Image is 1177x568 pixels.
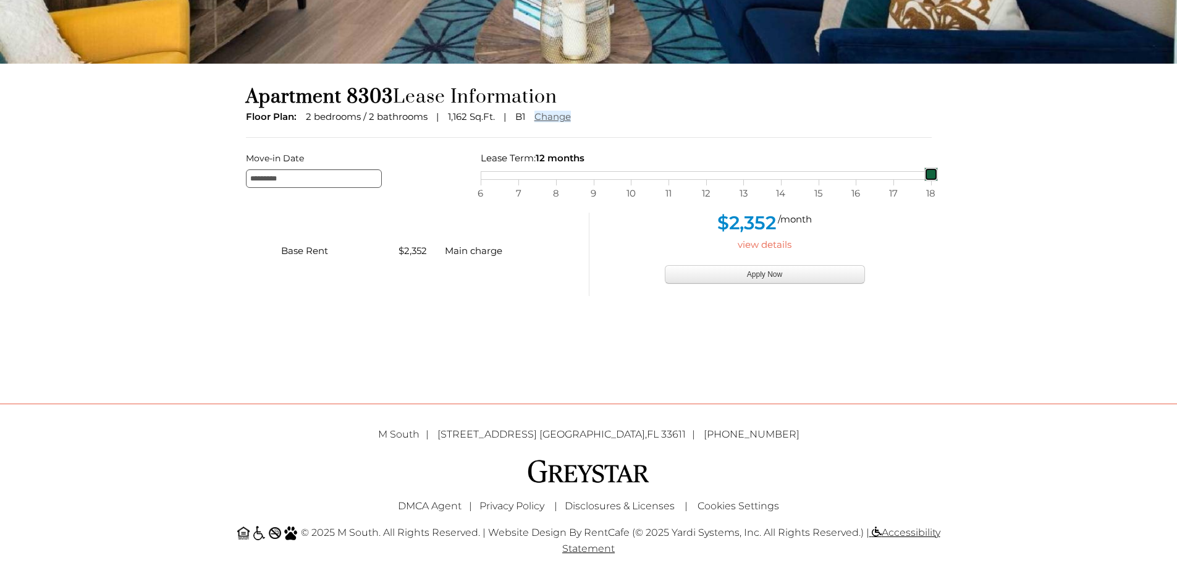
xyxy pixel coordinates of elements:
[436,243,553,259] div: Main charge
[738,239,791,250] a: view details
[778,213,812,225] span: /month
[246,85,393,109] span: Apartment 8303
[527,458,651,485] img: Greystar logo and Greystar website
[704,428,799,440] a: [PHONE_NUMBER]
[246,169,382,188] input: Move-in Date edit selected 8/15/2025
[246,150,462,166] label: Move-in Date
[470,111,495,122] span: Sq.Ft.
[717,211,776,234] span: $2,352
[662,185,675,201] span: 11
[398,500,462,512] a: Greystar DMCA Agent
[812,185,825,201] span: 15
[284,526,298,540] img: Pet Friendly
[625,185,637,201] span: 10
[661,428,686,440] span: 33611
[775,185,787,201] span: 14
[647,428,659,440] span: FL
[700,185,712,201] span: 12
[536,152,584,164] span: 12 months
[887,185,900,201] span: 17
[850,185,862,201] span: 16
[378,428,435,440] span: M South
[515,111,525,122] span: B1
[306,111,428,122] span: 2 bedrooms / 2 bathrooms
[665,265,865,284] button: Apply Now
[246,111,297,122] span: Floor Plan:
[272,243,389,259] div: Base Rent
[269,527,281,540] img: No Smoking
[565,500,675,512] a: Disclosures & Licenses
[481,150,932,166] div: Lease Term:
[448,111,467,122] span: 1,162
[512,185,525,201] span: 7
[562,527,940,554] a: Accessibility Statement
[252,526,266,540] img: Accessible community and Greystar Fair Housing Statement
[550,185,562,201] span: 8
[588,185,600,201] span: 9
[475,185,487,201] span: 6
[227,519,950,563] div: © 2025 M South. All Rights Reserved. | Website Design by RentCafe (© 2025 Yardi Systems, Inc. All...
[378,428,701,440] a: M South [STREET_ADDRESS] [GEOGRAPHIC_DATA],FL 33611
[237,527,250,540] img: Equal Housing Opportunity and Greystar Fair Housing Statement
[399,245,427,256] span: $2,352
[539,428,645,440] span: [GEOGRAPHIC_DATA]
[479,500,544,512] a: Greystar Privacy Policy
[534,111,571,122] a: Change
[469,500,472,512] span: |
[246,85,932,109] h1: Lease Information
[437,428,537,440] span: [STREET_ADDRESS]
[737,185,749,201] span: 13
[554,500,557,512] span: |
[925,185,937,201] span: 18
[698,500,779,512] a: Cookies Settings
[437,428,701,440] span: ,
[685,500,688,512] span: |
